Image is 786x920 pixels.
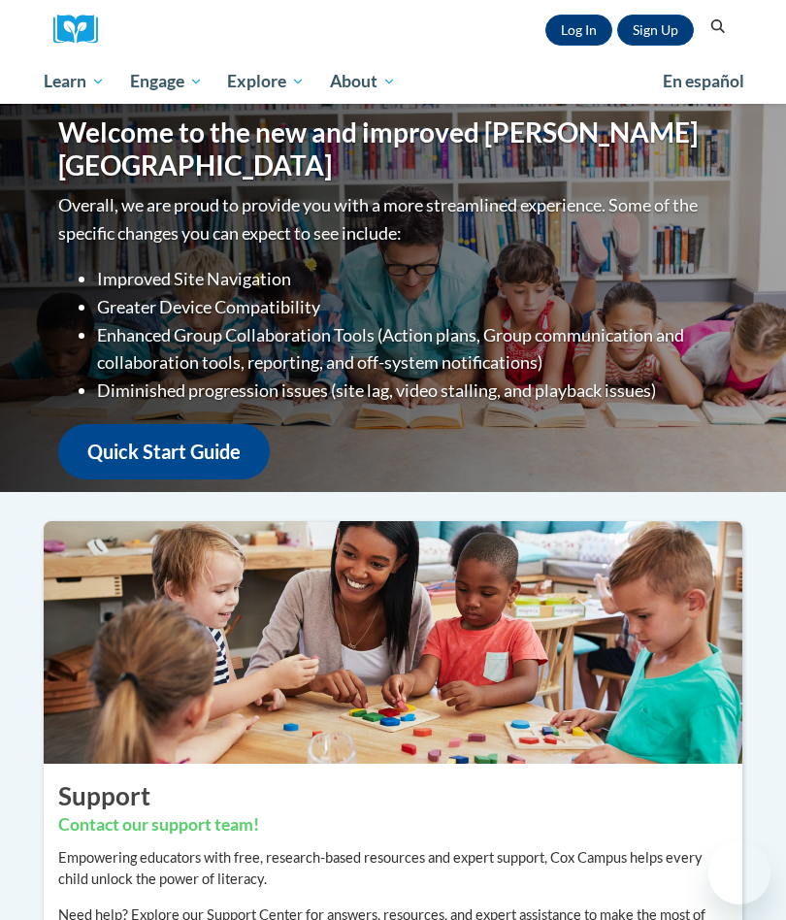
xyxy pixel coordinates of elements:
p: Empowering educators with free, research-based resources and expert support, Cox Campus helps eve... [58,847,728,890]
span: About [330,70,396,93]
p: Overall, we are proud to provide you with a more streamlined experience. Some of the specific cha... [58,191,728,247]
div: Main menu [29,59,757,104]
a: About [317,59,409,104]
h1: Welcome to the new and improved [PERSON_NAME][GEOGRAPHIC_DATA] [58,116,728,181]
button: Search [704,16,733,39]
iframe: Button to launch messaging window [708,842,770,904]
li: Improved Site Navigation [97,265,728,293]
li: Greater Device Compatibility [97,293,728,321]
a: Register [617,15,694,46]
a: Learn [31,59,117,104]
a: Quick Start Guide [58,424,270,479]
h3: Contact our support team! [58,813,728,838]
a: Explore [214,59,317,104]
a: En español [650,61,757,102]
li: Diminished progression issues (site lag, video stalling, and playback issues) [97,377,728,405]
img: ... [29,521,757,764]
li: Enhanced Group Collaboration Tools (Action plans, Group communication and collaboration tools, re... [97,321,728,378]
span: En español [663,71,744,91]
span: Learn [44,70,105,93]
a: Engage [117,59,215,104]
span: Explore [227,70,305,93]
h2: Support [58,778,728,813]
a: Log In [545,15,612,46]
img: Logo brand [53,15,112,45]
a: Cox Campus [53,15,112,45]
span: Engage [130,70,203,93]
